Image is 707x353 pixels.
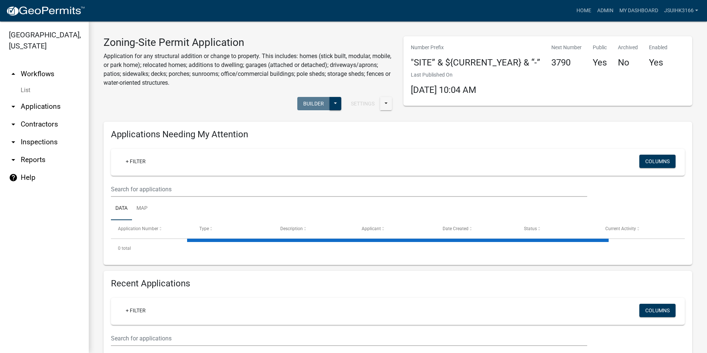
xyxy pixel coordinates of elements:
p: Enabled [649,44,667,51]
p: Next Number [551,44,582,51]
i: help [9,173,18,182]
a: My Dashboard [616,4,661,18]
span: Current Activity [605,226,636,231]
a: + Filter [120,304,152,317]
datatable-header-cell: Description [273,220,355,238]
span: Date Created [443,226,468,231]
div: 0 total [111,239,685,258]
i: arrow_drop_down [9,155,18,164]
h4: Yes [649,57,667,68]
span: [DATE] 10:04 AM [411,85,476,95]
h4: Recent Applications [111,278,685,289]
input: Search for applications [111,182,587,197]
h3: Zoning-Site Permit Application [104,36,392,49]
datatable-header-cell: Application Number [111,220,192,238]
h4: 3790 [551,57,582,68]
datatable-header-cell: Applicant [355,220,436,238]
a: Admin [594,4,616,18]
a: Jsuihk3166 [661,4,701,18]
a: Home [574,4,594,18]
p: Archived [618,44,638,51]
i: arrow_drop_up [9,70,18,78]
p: Application for any structural addition or change to property. This includes: homes (stick built,... [104,52,392,87]
i: arrow_drop_down [9,102,18,111]
p: Last Published On [411,71,476,79]
datatable-header-cell: Date Created [436,220,517,238]
button: Settings [345,97,380,110]
i: arrow_drop_down [9,138,18,147]
input: Search for applications [111,331,587,346]
button: Columns [639,155,676,168]
span: Type [199,226,209,231]
a: Data [111,197,132,221]
button: Builder [297,97,330,110]
datatable-header-cell: Type [192,220,274,238]
a: Map [132,197,152,221]
h4: "SITE” & ${CURRENT_YEAR} & “-” [411,57,540,68]
button: Columns [639,304,676,317]
span: Status [524,226,537,231]
datatable-header-cell: Status [517,220,598,238]
h4: No [618,57,638,68]
h4: Yes [593,57,607,68]
span: Description [280,226,303,231]
span: Application Number [118,226,158,231]
p: Number Prefix [411,44,540,51]
h4: Applications Needing My Attention [111,129,685,140]
a: + Filter [120,155,152,168]
span: Applicant [362,226,381,231]
datatable-header-cell: Current Activity [598,220,679,238]
p: Public [593,44,607,51]
i: arrow_drop_down [9,120,18,129]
